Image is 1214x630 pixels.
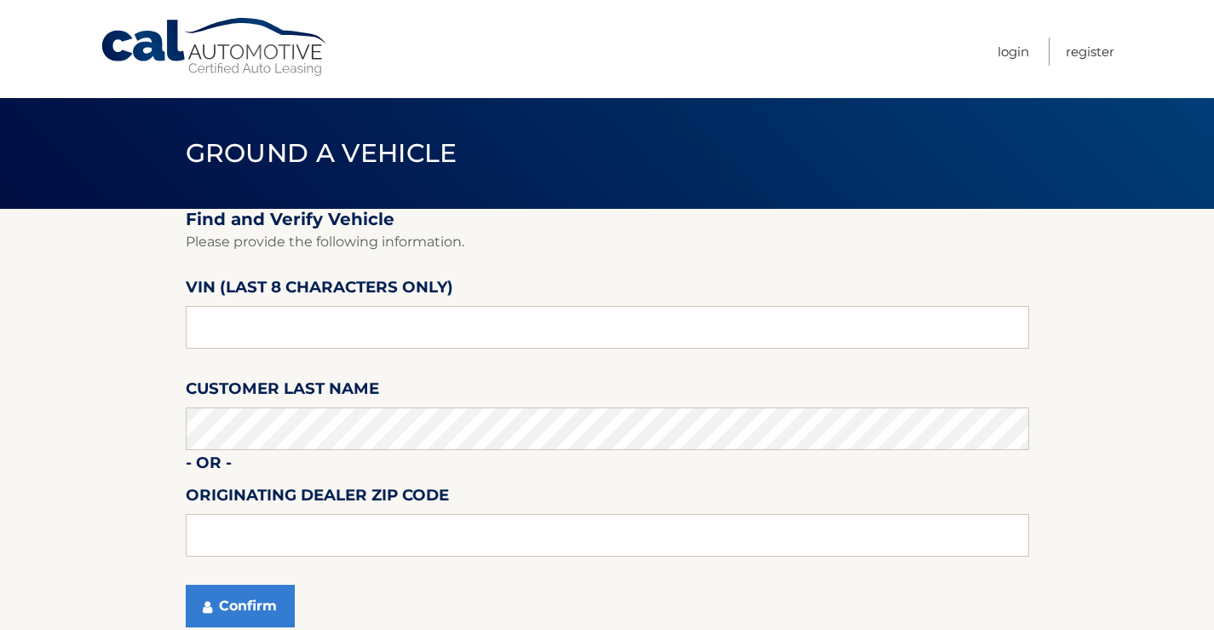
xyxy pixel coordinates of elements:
[186,209,1029,230] h2: Find and Verify Vehicle
[998,38,1029,66] a: Login
[186,230,1029,254] p: Please provide the following information.
[186,450,232,482] label: - or -
[186,137,457,169] span: Ground a Vehicle
[186,483,449,514] label: Originating Dealer Zip Code
[1066,38,1114,66] a: Register
[186,376,379,407] label: Customer Last Name
[186,585,295,627] button: Confirm
[186,275,453,306] label: VIN (last 8 characters only)
[100,17,330,78] a: Cal Automotive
